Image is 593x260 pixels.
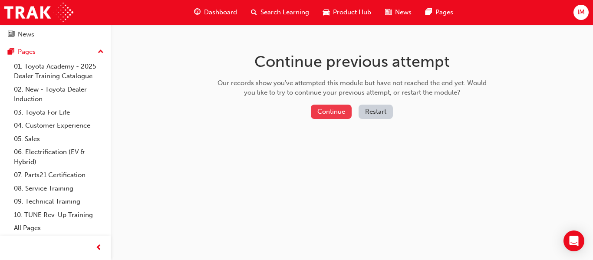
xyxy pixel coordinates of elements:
[359,105,393,119] button: Restart
[3,26,107,43] a: News
[10,119,107,132] a: 04. Customer Experience
[385,7,392,18] span: news-icon
[18,30,34,39] div: News
[214,78,490,98] div: Our records show you've attempted this module but have not reached the end yet. Would you like to...
[10,132,107,146] a: 05. Sales
[378,3,418,21] a: news-iconNews
[418,3,460,21] a: pages-iconPages
[3,44,107,60] button: Pages
[10,182,107,195] a: 08. Service Training
[4,3,73,22] img: Trak
[10,83,107,106] a: 02. New - Toyota Dealer Induction
[10,60,107,83] a: 01. Toyota Academy - 2025 Dealer Training Catalogue
[10,195,107,208] a: 09. Technical Training
[323,7,329,18] span: car-icon
[10,145,107,168] a: 06. Electrification (EV & Hybrid)
[204,7,237,17] span: Dashboard
[316,3,378,21] a: car-iconProduct Hub
[8,31,14,39] span: news-icon
[573,5,589,20] button: IM
[10,208,107,222] a: 10. TUNE Rev-Up Training
[96,243,102,253] span: prev-icon
[395,7,412,17] span: News
[10,221,107,235] a: All Pages
[251,7,257,18] span: search-icon
[98,46,104,58] span: up-icon
[577,7,585,17] span: IM
[311,105,352,119] button: Continue
[10,168,107,182] a: 07. Parts21 Certification
[425,7,432,18] span: pages-icon
[435,7,453,17] span: Pages
[8,48,14,56] span: pages-icon
[214,52,490,71] h1: Continue previous attempt
[187,3,244,21] a: guage-iconDashboard
[18,47,36,57] div: Pages
[244,3,316,21] a: search-iconSearch Learning
[333,7,371,17] span: Product Hub
[563,230,584,251] div: Open Intercom Messenger
[10,106,107,119] a: 03. Toyota For Life
[194,7,201,18] span: guage-icon
[260,7,309,17] span: Search Learning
